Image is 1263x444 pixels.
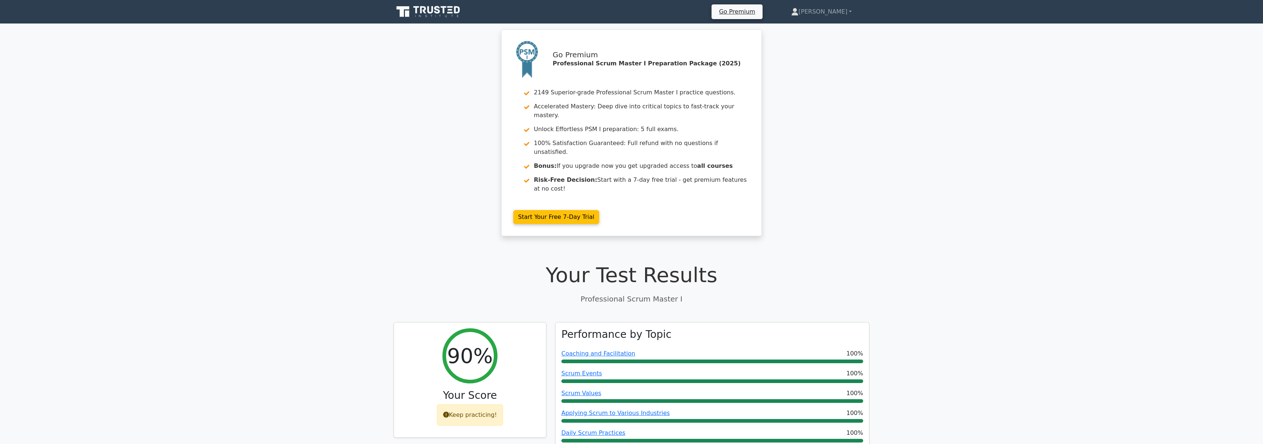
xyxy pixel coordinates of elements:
a: Daily Scrum Practices [561,429,625,436]
a: Start Your Free 7-Day Trial [513,210,599,224]
a: Scrum Values [561,390,601,397]
a: Applying Scrum to Various Industries [561,409,670,416]
a: Scrum Events [561,370,602,377]
h1: Your Test Results [394,263,869,287]
h3: Performance by Topic [561,328,672,341]
span: 100% [846,389,863,398]
span: 100% [846,409,863,418]
p: Professional Scrum Master I [394,293,869,304]
span: 100% [846,349,863,358]
span: 100% [846,369,863,378]
h2: 90% [447,343,493,368]
a: Coaching and Facilitation [561,350,635,357]
div: Keep practicing! [437,404,503,426]
a: Go Premium [714,7,759,17]
a: [PERSON_NAME] [774,4,869,19]
span: 100% [846,429,863,437]
h3: Your Score [400,389,540,402]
